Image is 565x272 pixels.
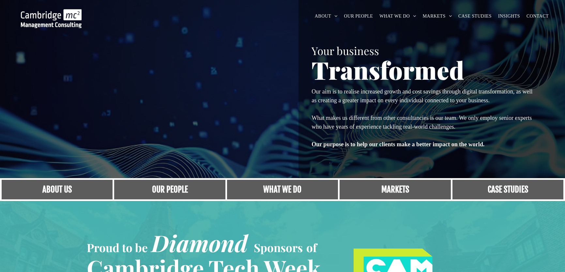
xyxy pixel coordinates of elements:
a: WHAT WE DO [376,11,420,21]
a: CASE STUDIES [455,11,495,21]
span: Your business [312,43,379,58]
span: Our aim is to realise increased growth and cost savings through digital transformation, as well a... [312,88,532,104]
span: Proud to be [87,240,148,255]
a: A crowd in silhouette at sunset, on a rise or lookout point [114,180,225,199]
span: Transformed [312,53,464,86]
a: ABOUT [312,11,341,21]
a: OUR PEOPLE [341,11,376,21]
a: CONTACT [523,11,552,21]
span: What makes us different from other consultancies is our team. We only employ senior experts who h... [312,115,532,130]
img: Go to Homepage [21,9,82,28]
strong: Our purpose is to help our clients make a better impact on the world. [312,141,484,148]
a: INSIGHTS [495,11,523,21]
span: of [306,240,317,255]
a: Close up of woman's face, centered on her eyes [2,180,113,199]
span: Sponsors [254,240,303,255]
a: MARKETS [420,11,455,21]
a: A yoga teacher lifting his whole body off the ground in the peacock pose [227,180,338,199]
span: Diamond [151,227,248,258]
